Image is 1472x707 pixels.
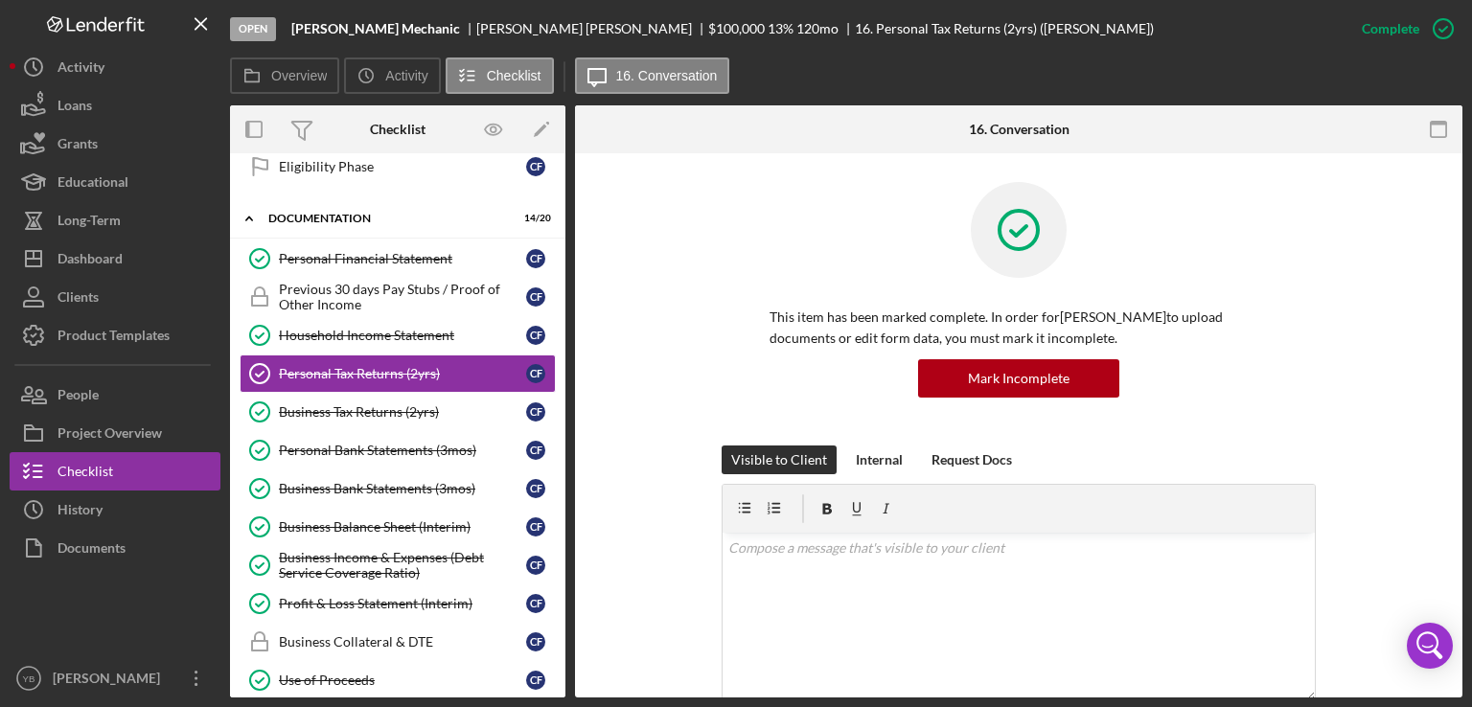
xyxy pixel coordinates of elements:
div: Mark Incomplete [968,359,1069,398]
div: Internal [856,445,903,474]
div: C F [526,517,545,536]
div: C F [526,287,545,307]
div: C F [526,632,545,651]
div: C F [526,594,545,613]
button: Loans [10,86,220,125]
div: C F [526,671,545,690]
div: Business Income & Expenses (Debt Service Coverage Ratio) [279,550,526,581]
button: Checklist [446,57,554,94]
button: Long-Term [10,201,220,239]
div: Personal Bank Statements (3mos) [279,443,526,458]
button: Project Overview [10,414,220,452]
label: Checklist [487,68,541,83]
button: Overview [230,57,339,94]
div: Educational [57,163,128,206]
a: Educational [10,163,220,201]
label: 16. Conversation [616,68,718,83]
button: Visible to Client [722,445,837,474]
div: Long-Term [57,201,121,244]
b: [PERSON_NAME] Mechanic [291,21,460,36]
a: Business Bank Statements (3mos)CF [240,469,556,508]
div: Checklist [370,122,425,137]
div: 16. Conversation [969,122,1069,137]
label: Activity [385,68,427,83]
span: $100,000 [708,20,765,36]
div: C F [526,157,545,176]
div: 120 mo [796,21,839,36]
div: Business Collateral & DTE [279,634,526,650]
div: Loans [57,86,92,129]
a: Business Collateral & DTECF [240,623,556,661]
div: People [57,376,99,419]
a: Business Balance Sheet (Interim)CF [240,508,556,546]
a: Household Income StatementCF [240,316,556,354]
div: Clients [57,278,99,321]
button: 16. Conversation [575,57,730,94]
button: History [10,490,220,529]
div: [PERSON_NAME] [48,659,172,702]
div: Household Income Statement [279,328,526,343]
button: Request Docs [922,445,1022,474]
div: Activity [57,48,104,91]
div: Use of Proceeds [279,673,526,688]
div: Documents [57,529,126,572]
div: Visible to Client [731,445,827,474]
div: Checklist [57,452,113,495]
div: Request Docs [931,445,1012,474]
p: This item has been marked complete. In order for [PERSON_NAME] to upload documents or edit form d... [770,307,1268,350]
div: Project Overview [57,414,162,457]
div: 16. Personal Tax Returns (2yrs) ([PERSON_NAME]) [855,21,1154,36]
div: Product Templates [57,316,170,359]
button: Product Templates [10,316,220,354]
div: 14 / 20 [517,213,551,224]
div: C F [526,479,545,498]
div: Documentation [268,213,503,224]
div: C F [526,326,545,345]
button: Dashboard [10,239,220,278]
div: [PERSON_NAME] [PERSON_NAME] [476,21,708,36]
a: Profit & Loss Statement (Interim)CF [240,584,556,623]
div: C F [526,441,545,460]
button: Activity [344,57,440,94]
div: Profit & Loss Statement (Interim) [279,596,526,611]
button: Complete [1343,10,1462,48]
a: Personal Bank Statements (3mos)CF [240,431,556,469]
div: Grants [57,125,98,168]
div: C F [526,364,545,383]
div: Business Tax Returns (2yrs) [279,404,526,420]
button: Checklist [10,452,220,490]
a: Business Income & Expenses (Debt Service Coverage Ratio)CF [240,546,556,584]
text: YB [23,673,35,684]
a: Business Tax Returns (2yrs)CF [240,393,556,431]
button: People [10,376,220,414]
div: Eligibility Phase [279,159,526,174]
a: Previous 30 days Pay Stubs / Proof of Other IncomeCF [240,278,556,316]
button: Grants [10,125,220,163]
button: Activity [10,48,220,86]
div: Personal Tax Returns (2yrs) [279,366,526,381]
div: Open Intercom Messenger [1407,623,1453,669]
div: History [57,490,103,534]
button: Documents [10,529,220,567]
div: C F [526,249,545,268]
div: Complete [1362,10,1419,48]
button: Internal [846,445,912,474]
a: Clients [10,278,220,316]
div: 13 % [768,21,793,36]
div: C F [526,402,545,422]
a: Personal Tax Returns (2yrs)CF [240,354,556,393]
div: Previous 30 days Pay Stubs / Proof of Other Income [279,282,526,312]
a: Eligibility PhaseCF [240,148,556,186]
a: Personal Financial StatementCF [240,239,556,278]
